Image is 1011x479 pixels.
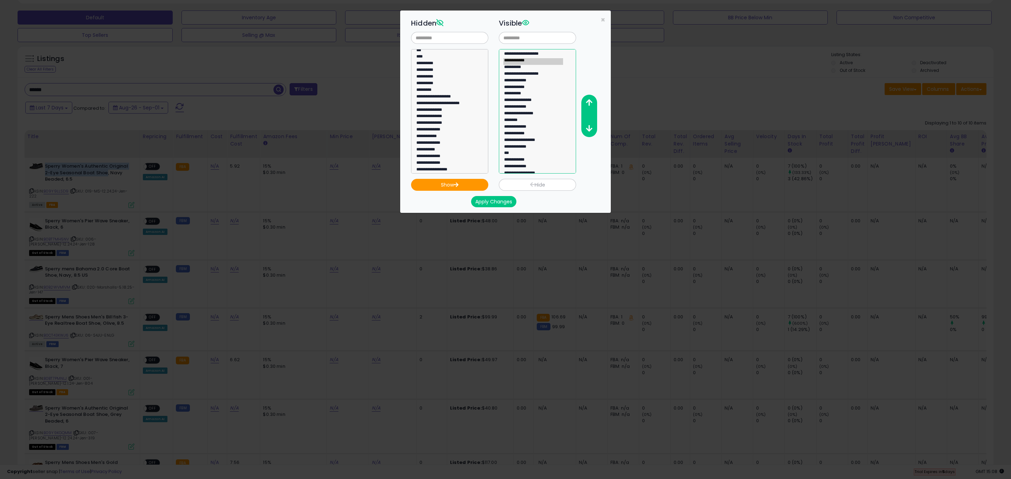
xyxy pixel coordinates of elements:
h3: Hidden [411,18,488,28]
button: Apply Changes [471,196,516,207]
h3: Visible [499,18,576,28]
span: × [601,15,605,25]
button: Show [411,179,488,191]
button: Hide [499,179,576,191]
